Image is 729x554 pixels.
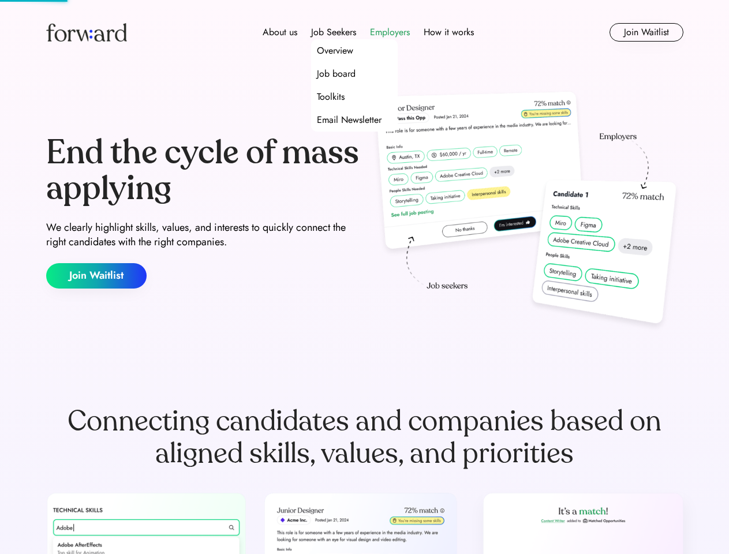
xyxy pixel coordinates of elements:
[317,90,345,104] div: Toolkits
[263,25,297,39] div: About us
[370,25,410,39] div: Employers
[46,135,360,206] div: End the cycle of mass applying
[311,25,356,39] div: Job Seekers
[317,113,382,127] div: Email Newsletter
[424,25,474,39] div: How it works
[610,23,683,42] button: Join Waitlist
[46,23,127,42] img: Forward logo
[369,88,683,336] img: hero-image.png
[46,405,683,470] div: Connecting candidates and companies based on aligned skills, values, and priorities
[317,67,356,81] div: Job board
[46,263,147,289] button: Join Waitlist
[46,220,360,249] div: We clearly highlight skills, values, and interests to quickly connect the right candidates with t...
[317,44,353,58] div: Overview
